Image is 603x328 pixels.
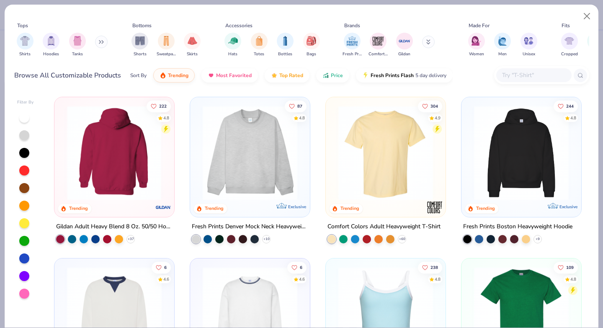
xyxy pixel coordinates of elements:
span: Skirts [187,51,198,57]
button: filter button [157,33,176,57]
img: Shorts Image [135,36,145,46]
div: Bottoms [132,22,152,29]
span: 238 [430,265,438,269]
button: filter button [224,33,241,57]
span: Bottles [278,51,292,57]
span: Comfort Colors [368,51,388,57]
img: 029b8af0-80e6-406f-9fdc-fdf898547912 [334,106,437,200]
div: Comfort Colors Adult Heavyweight T-Shirt [327,222,441,232]
span: Exclusive [559,204,577,209]
span: Top Rated [279,72,303,79]
div: Made For [469,22,490,29]
div: 4.8 [570,115,576,121]
input: Try "T-Shirt" [501,70,566,80]
button: filter button [131,33,148,57]
div: 4.8 [435,276,441,282]
img: Comfort Colors Image [372,35,384,47]
div: filter for Totes [251,33,268,57]
img: 91acfc32-fd48-4d6b-bdad-a4c1a30ac3fc [470,106,573,200]
div: 4.9 [435,115,441,121]
button: filter button [468,33,485,57]
div: 4.6 [164,276,170,282]
div: filter for Cropped [561,33,578,57]
img: Hats Image [228,36,238,46]
button: Like [418,100,442,112]
span: Totes [254,51,264,57]
div: Accessories [225,22,253,29]
div: Fits [562,22,570,29]
div: Fresh Prints Boston Heavyweight Hoodie [463,222,572,232]
div: Brands [344,22,360,29]
button: filter button [303,33,320,57]
button: Close [579,8,595,24]
div: filter for Sweatpants [157,33,176,57]
button: Like [554,100,578,112]
button: filter button [277,33,294,57]
span: 87 [297,104,302,108]
img: a164e800-7022-4571-a324-30c76f641635 [63,106,166,200]
button: filter button [494,33,511,57]
img: trending.gif [160,72,166,79]
button: Like [152,261,171,273]
div: Sort By [130,72,147,79]
span: Fresh Prints [343,51,362,57]
button: Like [418,261,442,273]
span: Shirts [19,51,31,57]
button: Like [287,261,307,273]
button: filter button [69,33,86,57]
div: filter for Men [494,33,511,57]
span: Gildan [398,51,410,57]
div: filter for Bags [303,33,320,57]
div: filter for Tanks [69,33,86,57]
button: filter button [17,33,33,57]
button: Price [316,68,349,83]
span: 109 [566,265,574,269]
button: Trending [153,68,195,83]
div: filter for Shorts [131,33,148,57]
span: Hoodies [43,51,59,57]
span: 5 day delivery [415,71,446,80]
span: Price [331,72,343,79]
button: filter button [396,33,413,57]
img: Fresh Prints Image [346,35,358,47]
div: filter for Fresh Prints [343,33,362,57]
span: Most Favorited [216,72,252,79]
button: filter button [561,33,578,57]
span: 222 [160,104,167,108]
span: Sweatpants [157,51,176,57]
img: TopRated.gif [271,72,278,79]
button: filter button [343,33,362,57]
img: Tanks Image [73,36,82,46]
div: 4.8 [299,115,305,121]
span: Tanks [72,51,83,57]
img: most_fav.gif [208,72,214,79]
div: 4.6 [299,276,305,282]
button: Most Favorited [201,68,258,83]
button: filter button [368,33,388,57]
div: Tops [17,22,28,29]
span: Hats [228,51,237,57]
img: Unisex Image [524,36,533,46]
img: Gildan logo [155,199,172,216]
img: flash.gif [362,72,369,79]
div: filter for Gildan [396,33,413,57]
span: 6 [300,265,302,269]
div: filter for Skirts [184,33,201,57]
div: filter for Hoodies [43,33,59,57]
span: + 10 [263,237,270,242]
img: a90f7c54-8796-4cb2-9d6e-4e9644cfe0fe [301,106,405,200]
img: Totes Image [255,36,264,46]
span: Women [469,51,484,57]
button: Like [285,100,307,112]
span: Trending [168,72,188,79]
span: + 9 [536,237,540,242]
img: Skirts Image [188,36,197,46]
div: filter for Hats [224,33,241,57]
button: filter button [184,33,201,57]
div: filter for Bottles [277,33,294,57]
span: + 60 [399,237,405,242]
button: filter button [521,33,537,57]
button: Fresh Prints Flash5 day delivery [356,68,453,83]
img: Gildan Image [398,35,411,47]
button: Like [147,100,171,112]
